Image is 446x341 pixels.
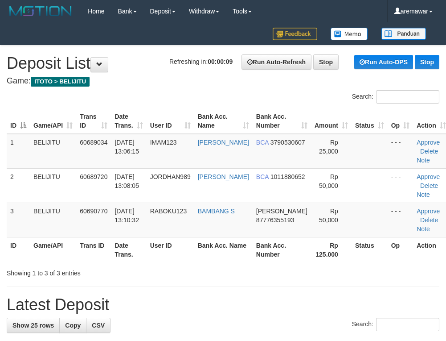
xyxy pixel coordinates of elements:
[311,237,352,262] th: Rp 125.000
[381,28,426,40] img: panduan.png
[420,148,438,155] a: Delete
[30,134,76,169] td: BELIJITU
[208,58,233,65] strong: 00:00:09
[256,173,269,180] span: BCA
[80,173,107,180] span: 60689720
[111,237,146,262] th: Date Trans.
[319,139,338,155] span: Rp 25,000
[30,203,76,237] td: BELIJITU
[311,108,352,134] th: Amount: activate to sort column ascending
[198,173,249,180] a: [PERSON_NAME]
[256,139,269,146] span: BCA
[76,237,111,262] th: Trans ID
[420,216,438,224] a: Delete
[415,55,439,69] a: Stop
[12,322,54,329] span: Show 25 rows
[417,225,430,233] a: Note
[352,90,439,104] label: Search:
[319,208,338,224] span: Rp 50,000
[7,77,439,86] h4: Game:
[253,108,311,134] th: Bank Acc. Number: activate to sort column ascending
[273,28,317,40] img: Feedback.jpg
[253,237,311,262] th: Bank Acc. Number
[92,322,105,329] span: CSV
[417,208,440,215] a: Approve
[147,237,194,262] th: User ID
[376,90,439,104] input: Search:
[7,203,30,237] td: 3
[388,203,413,237] td: - - -
[7,265,179,278] div: Showing 1 to 3 of 3 entries
[352,108,388,134] th: Status: activate to sort column ascending
[115,208,139,224] span: [DATE] 13:10:32
[59,318,86,333] a: Copy
[417,173,440,180] a: Approve
[147,108,194,134] th: User ID: activate to sort column ascending
[256,208,307,215] span: [PERSON_NAME]
[194,237,253,262] th: Bank Acc. Name
[30,237,76,262] th: Game/API
[7,54,439,72] h1: Deposit List
[388,237,413,262] th: Op
[198,208,235,215] a: BAMBANG S
[115,139,139,155] span: [DATE] 13:06:15
[256,216,295,224] span: Copy 87776355193 to clipboard
[7,108,30,134] th: ID: activate to sort column descending
[80,139,107,146] span: 60689034
[270,139,305,146] span: Copy 3790530607 to clipboard
[31,77,90,87] span: ITOTO > BELIJITU
[111,108,146,134] th: Date Trans.: activate to sort column ascending
[7,318,60,333] a: Show 25 rows
[7,296,439,314] h1: Latest Deposit
[30,108,76,134] th: Game/API: activate to sort column ascending
[150,173,191,180] span: JORDHAN989
[376,318,439,331] input: Search:
[417,157,430,164] a: Note
[420,182,438,189] a: Delete
[7,134,30,169] td: 1
[388,134,413,169] td: - - -
[352,318,439,331] label: Search:
[198,139,249,146] a: [PERSON_NAME]
[388,168,413,203] td: - - -
[115,173,139,189] span: [DATE] 13:08:05
[417,139,440,146] a: Approve
[313,54,339,70] a: Stop
[150,208,187,215] span: RABOKU123
[331,28,368,40] img: Button%20Memo.svg
[7,4,74,18] img: MOTION_logo.png
[150,139,177,146] span: IMAM123
[417,191,430,198] a: Note
[352,237,388,262] th: Status
[30,168,76,203] td: BELIJITU
[388,108,413,134] th: Op: activate to sort column ascending
[86,318,110,333] a: CSV
[194,108,253,134] th: Bank Acc. Name: activate to sort column ascending
[319,173,338,189] span: Rp 50,000
[76,108,111,134] th: Trans ID: activate to sort column ascending
[270,173,305,180] span: Copy 1011880652 to clipboard
[7,168,30,203] td: 2
[80,208,107,215] span: 60690770
[65,322,81,329] span: Copy
[241,54,311,70] a: Run Auto-Refresh
[169,58,233,65] span: Refreshing in:
[354,55,413,69] a: Run Auto-DPS
[7,237,30,262] th: ID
